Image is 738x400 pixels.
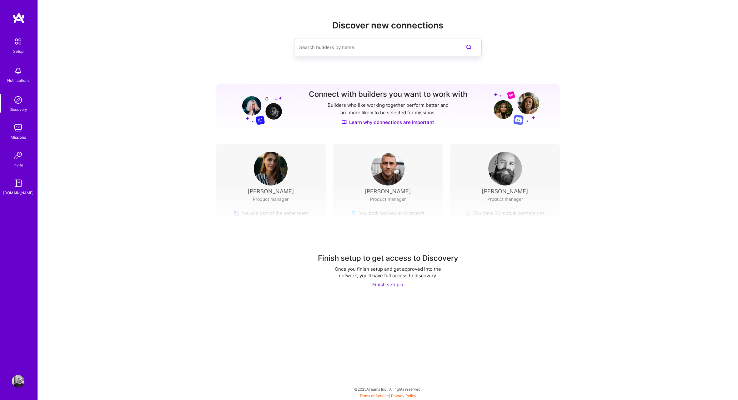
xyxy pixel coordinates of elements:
[299,39,452,55] input: Search builders by name
[391,393,416,398] a: Privacy Policy
[342,119,434,126] a: Learn why connections are important
[318,253,458,263] div: Finish setup to get access to Discovery
[309,90,467,99] h3: Connect with builders you want to work with
[12,35,25,48] img: setup
[12,121,24,134] img: teamwork
[372,281,404,288] div: Finish setup ->
[12,375,24,388] img: User Avatar
[9,106,27,113] div: Discovery
[359,393,389,398] a: Terms of Service
[12,177,24,190] img: guide book
[12,94,24,106] img: discovery
[254,152,288,185] img: User Avatar
[216,20,560,31] h2: Discover new connections
[494,91,539,125] img: Grow your network
[488,152,522,185] img: User Avatar
[326,101,450,116] p: Builders who like working together perform better and are more likely to be selected for missions.
[12,149,24,162] img: Invite
[13,48,23,55] div: Setup
[10,375,26,388] a: User Avatar
[13,12,25,24] img: logo
[342,120,347,125] img: Discover
[11,134,26,141] div: Missions
[325,266,450,279] div: Once you finish setup and get approved into the network, you'll have full access to discovery.
[465,43,473,51] i: icon SearchPurple
[38,381,738,397] div: © 2025 ATeams Inc., All rights reserved.
[359,393,416,398] span: |
[237,91,282,125] img: Grow your network
[371,152,405,185] img: User Avatar
[3,190,33,196] div: [DOMAIN_NAME]
[12,65,24,77] img: bell
[7,77,29,84] div: Notifications
[13,162,23,168] div: Invite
